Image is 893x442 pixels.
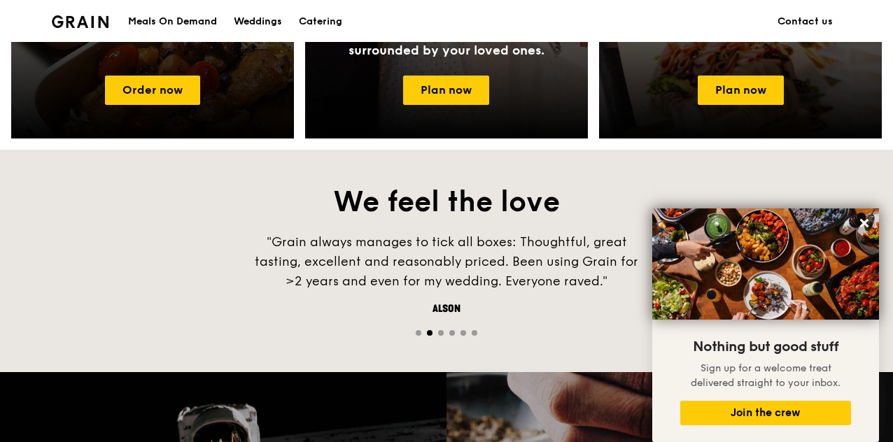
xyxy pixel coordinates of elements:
div: Catering [299,1,342,43]
a: Weddings [225,1,290,43]
button: Close [853,212,876,234]
span: Go to slide 2 [427,330,433,336]
div: Weddings [234,1,282,43]
div: "Grain always manages to tick all boxes: Thoughtful, great tasting, excellent and reasonably pric... [237,232,656,291]
span: Go to slide 3 [438,330,444,336]
a: Plan now [698,76,784,105]
img: DSC07876-Edit02-Large.jpeg [652,208,879,320]
span: Go to slide 6 [472,330,477,336]
span: Go to slide 5 [460,330,466,336]
span: Nothing but good stuff [693,338,838,355]
a: Contact us [769,1,841,43]
button: Join the crew [680,401,851,425]
span: Go to slide 1 [416,330,421,336]
div: Meals On Demand [128,1,217,43]
span: Sign up for a welcome treat delivered straight to your inbox. [691,362,841,389]
a: Order now [105,76,200,105]
img: Grain [52,15,108,28]
a: Catering [290,1,351,43]
span: Go to slide 4 [449,330,455,336]
div: Alson [237,302,656,316]
a: Plan now [403,76,489,105]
